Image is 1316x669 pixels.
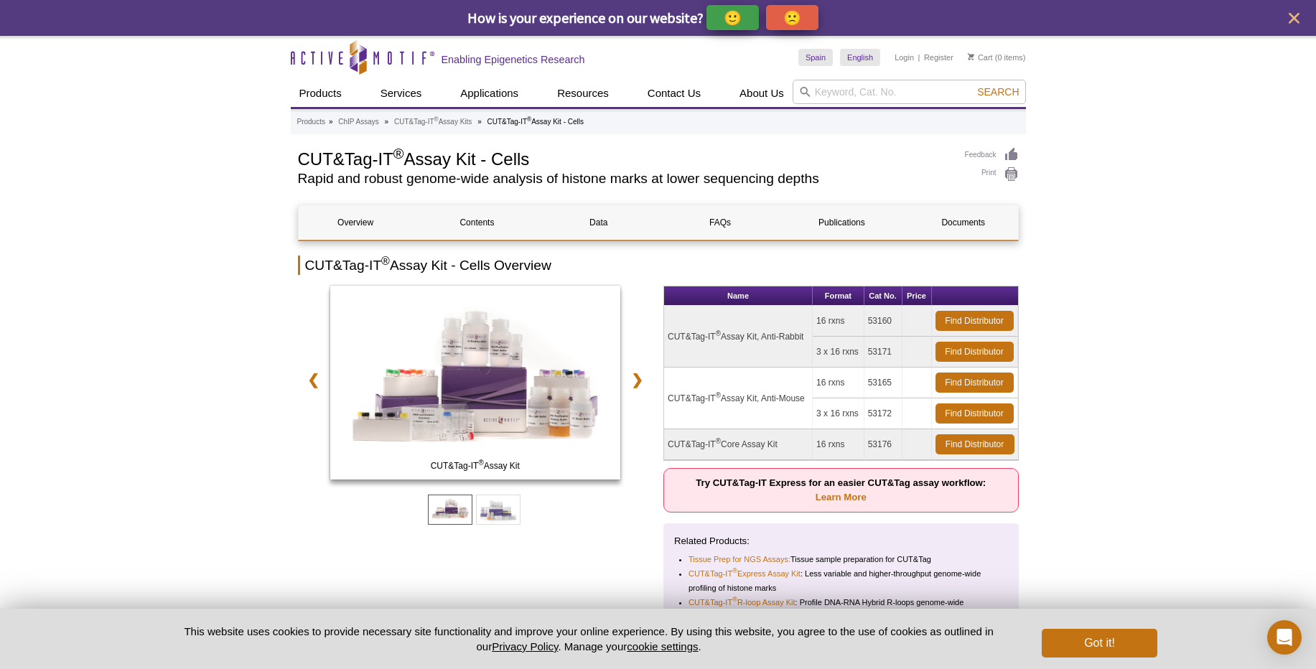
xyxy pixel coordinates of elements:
[664,286,813,306] th: Name
[732,568,737,575] sup: ®
[965,167,1019,182] a: Print
[813,368,864,398] td: 16 rxns
[813,286,864,306] th: Format
[965,147,1019,163] a: Feedback
[785,205,899,240] a: Publications
[716,391,721,399] sup: ®
[864,306,902,337] td: 53160
[689,552,996,566] li: Tissue sample preparation for CUT&Tag
[434,116,439,123] sup: ®
[452,80,527,107] a: Applications
[813,429,864,460] td: 16 rxns
[724,9,742,27] p: 🙂
[977,86,1019,98] span: Search
[298,256,1019,275] h2: CUT&Tag-IT Assay Kit - Cells Overview
[329,118,333,126] li: »
[1285,9,1303,27] button: close
[372,80,431,107] a: Services
[935,434,1014,454] a: Find Distributor
[783,9,801,27] p: 🙁
[487,118,584,126] li: CUT&Tag-IT Assay Kit - Cells
[935,311,1014,331] a: Find Distributor
[813,398,864,429] td: 3 x 16 rxns
[420,205,534,240] a: Contents
[973,85,1023,98] button: Search
[731,80,793,107] a: About Us
[333,459,617,473] span: CUT&Tag-IT Assay Kit
[716,329,721,337] sup: ®
[895,52,914,62] a: Login
[902,286,932,306] th: Price
[813,306,864,337] td: 16 rxns
[159,624,1019,654] p: This website uses cookies to provide necessary site functionality and improve your online experie...
[477,118,482,126] li: »
[924,52,953,62] a: Register
[442,53,585,66] h2: Enabling Epigenetics Research
[492,640,558,652] a: Privacy Policy
[298,147,951,169] h1: CUT&Tag-IT Assay Kit - Cells
[864,337,902,368] td: 53171
[478,459,483,467] sup: ®
[381,255,390,267] sup: ®
[689,566,996,595] li: : Less variable and higher-throughput genome-wide profiling of histone marks
[935,373,1014,393] a: Find Distributor
[864,368,902,398] td: 53165
[467,9,704,27] span: How is your experience on our website?
[297,116,325,128] a: Products
[813,337,864,368] td: 3 x 16 rxns
[298,172,951,185] h2: Rapid and robust genome-wide analysis of histone marks at lower sequencing depths
[689,595,996,609] li: : Profile DNA-RNA Hybrid R-loops genome-wide
[918,49,920,66] li: |
[968,52,993,62] a: Cart
[338,116,379,128] a: ChIP Assays
[864,398,902,429] td: 53172
[798,49,833,66] a: Spain
[689,566,801,581] a: CUT&Tag-IT®Express Assay Kit
[299,205,413,240] a: Overview
[716,437,721,445] sup: ®
[816,492,867,502] a: Learn More
[1267,620,1302,655] div: Open Intercom Messenger
[622,363,653,396] a: ❯
[793,80,1026,104] input: Keyword, Cat. No.
[393,146,404,162] sup: ®
[696,477,986,502] strong: Try CUT&Tag-IT Express for an easier CUT&Tag assay workflow:
[291,80,350,107] a: Products
[935,342,1014,362] a: Find Distributor
[627,640,698,652] button: cookie settings
[1042,629,1157,658] button: Got it!
[330,286,621,484] a: CUT&Tag-IT Assay Kit
[639,80,709,107] a: Contact Us
[541,205,655,240] a: Data
[968,49,1026,66] li: (0 items)
[968,53,974,60] img: Your Cart
[935,403,1014,424] a: Find Distributor
[663,205,777,240] a: FAQs
[864,286,902,306] th: Cat No.
[394,116,472,128] a: CUT&Tag-IT®Assay Kits
[840,49,880,66] a: English
[689,552,790,566] a: Tissue Prep for NGS Assays:
[664,306,813,368] td: CUT&Tag-IT Assay Kit, Anti-Rabbit
[330,286,621,479] img: CUT&Tag-IT Assay Kit
[689,595,795,609] a: CUT&Tag-IT®R-loop Assay Kit
[906,205,1020,240] a: Documents
[527,116,531,123] sup: ®
[664,429,813,460] td: CUT&Tag-IT Core Assay Kit
[864,429,902,460] td: 53176
[549,80,617,107] a: Resources
[385,118,389,126] li: »
[298,363,329,396] a: ❮
[674,534,1008,548] p: Related Products:
[732,597,737,604] sup: ®
[664,368,813,429] td: CUT&Tag-IT Assay Kit, Anti-Mouse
